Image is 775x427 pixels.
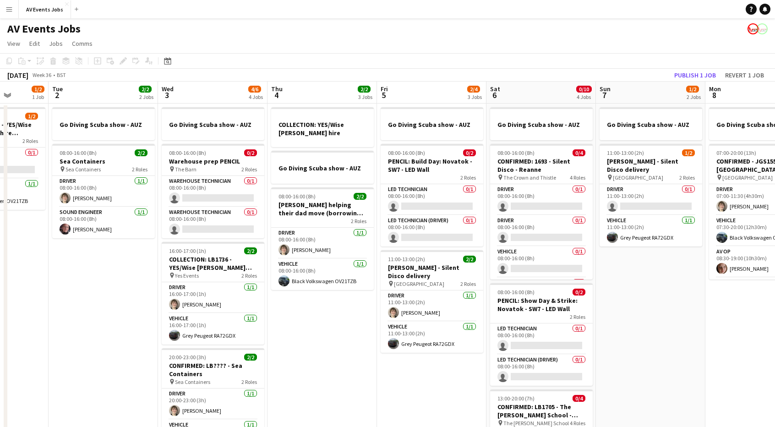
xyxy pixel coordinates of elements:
button: AV Events Jobs [19,0,71,18]
div: [DATE] [7,71,28,80]
span: Jobs [49,39,63,48]
div: BST [57,71,66,78]
span: Edit [29,39,40,48]
span: View [7,39,20,48]
app-user-avatar: Liam O'Brien [748,23,759,34]
button: Publish 1 job [671,69,720,81]
a: Edit [26,38,44,49]
span: Comms [72,39,93,48]
app-user-avatar: Liam O'Brien [757,23,768,34]
a: Jobs [45,38,66,49]
a: Comms [68,38,96,49]
h1: AV Events Jobs [7,22,81,36]
a: View [4,38,24,49]
button: Revert 1 job [721,69,768,81]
